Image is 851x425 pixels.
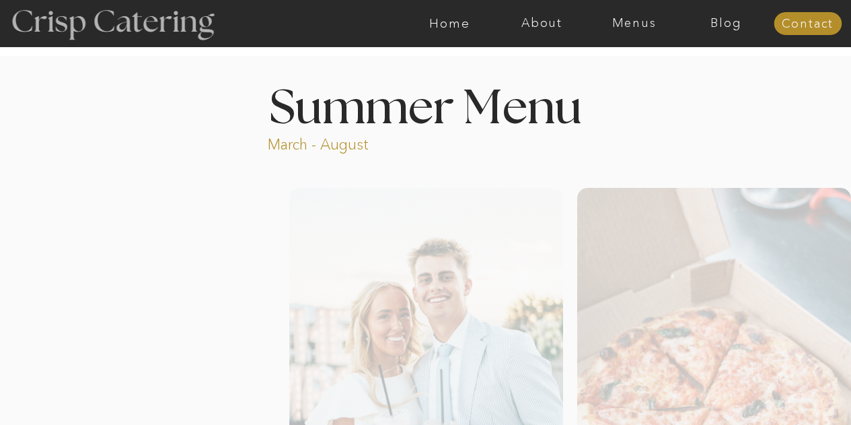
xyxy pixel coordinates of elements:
[588,17,680,30] a: Menus
[404,17,496,30] a: Home
[680,17,772,30] a: Blog
[239,86,613,125] h1: Summer Menu
[496,17,588,30] a: About
[774,18,842,31] a: Contact
[268,135,453,150] p: March - August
